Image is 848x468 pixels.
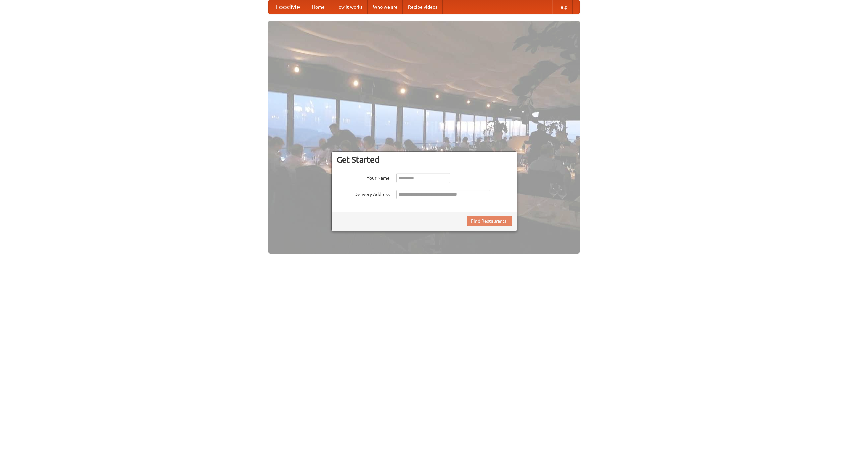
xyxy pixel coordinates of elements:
label: Your Name [337,173,390,181]
a: How it works [330,0,368,14]
a: Who we are [368,0,403,14]
a: Help [552,0,573,14]
h3: Get Started [337,155,512,165]
a: FoodMe [269,0,307,14]
a: Home [307,0,330,14]
button: Find Restaurants! [467,216,512,226]
label: Delivery Address [337,190,390,198]
a: Recipe videos [403,0,443,14]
